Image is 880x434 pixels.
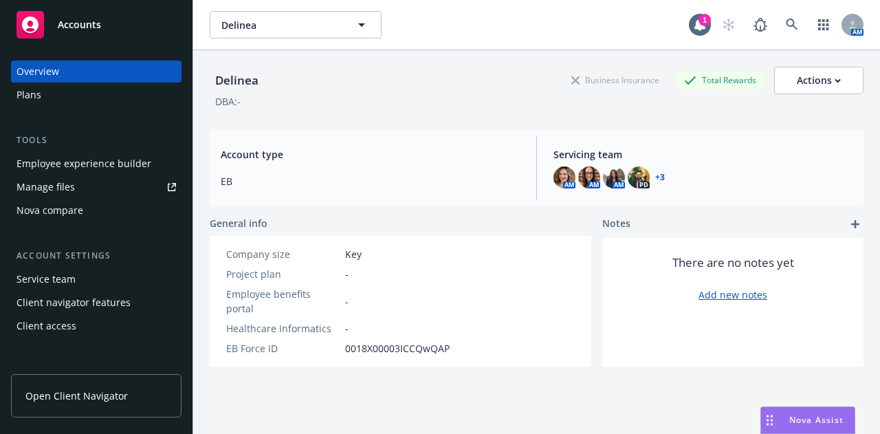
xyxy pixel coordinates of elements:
[11,292,181,314] a: Client navigator features
[226,321,340,336] div: Healthcare Informatics
[11,133,181,147] div: Tools
[672,254,794,271] span: There are no notes yet
[345,247,362,261] span: Key
[715,11,742,39] a: Start snowing
[628,166,650,188] img: photo
[226,287,340,316] div: Employee benefits portal
[210,216,267,230] span: General info
[345,321,349,336] span: -
[655,173,665,182] a: +3
[210,11,382,39] button: Delinea
[11,84,181,106] a: Plans
[16,153,151,175] div: Employee experience builder
[578,166,600,188] img: photo
[221,147,520,162] span: Account type
[16,199,83,221] div: Nova compare
[847,216,863,232] a: add
[221,174,520,188] span: EB
[797,67,841,94] div: Actions
[16,84,41,106] div: Plans
[761,407,778,433] div: Drag to move
[345,267,349,281] span: -
[221,18,340,32] span: Delinea
[11,176,181,198] a: Manage files
[345,341,450,356] span: 0018X00003ICCQwQAP
[810,11,837,39] a: Switch app
[16,176,75,198] div: Manage files
[677,72,763,89] div: Total Rewards
[16,61,59,83] div: Overview
[215,94,241,109] div: DBA: -
[226,341,340,356] div: EB Force ID
[16,292,131,314] div: Client navigator features
[789,414,844,426] span: Nova Assist
[210,72,264,89] div: Delinea
[11,6,181,44] a: Accounts
[778,11,806,39] a: Search
[226,267,340,281] div: Project plan
[11,249,181,263] div: Account settings
[760,406,855,434] button: Nova Assist
[11,199,181,221] a: Nova compare
[602,216,630,232] span: Notes
[698,14,711,26] div: 1
[226,247,340,261] div: Company size
[58,19,101,30] span: Accounts
[11,315,181,337] a: Client access
[774,67,863,94] button: Actions
[603,166,625,188] img: photo
[747,11,774,39] a: Report a Bug
[16,268,76,290] div: Service team
[698,287,767,302] a: Add new notes
[11,268,181,290] a: Service team
[553,166,575,188] img: photo
[11,153,181,175] a: Employee experience builder
[16,315,76,337] div: Client access
[553,147,852,162] span: Servicing team
[564,72,666,89] div: Business Insurance
[345,294,349,309] span: -
[25,389,128,403] span: Open Client Navigator
[11,61,181,83] a: Overview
